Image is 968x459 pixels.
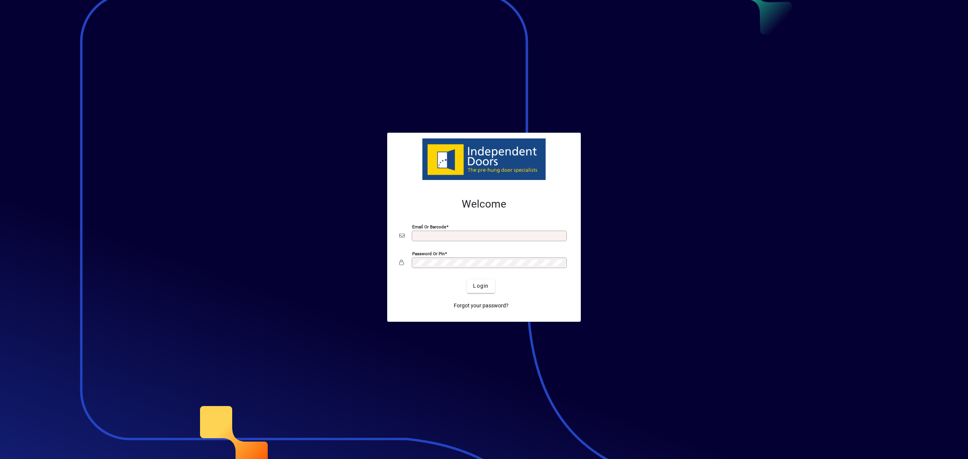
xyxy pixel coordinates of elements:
mat-label: Email or Barcode [412,224,446,229]
span: Forgot your password? [454,302,509,310]
span: Login [473,282,489,290]
button: Login [467,279,495,293]
a: Forgot your password? [451,299,512,313]
h2: Welcome [399,198,569,211]
mat-label: Password or Pin [412,251,445,256]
